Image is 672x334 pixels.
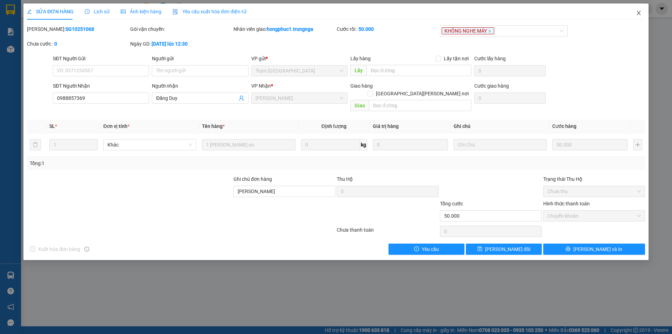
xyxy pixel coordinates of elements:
b: 0 [54,41,57,47]
button: Close [629,4,649,23]
div: Tổng: 1 [30,159,259,167]
button: delete [30,139,41,150]
span: VP Nhận [251,83,271,89]
div: Nhân viên giao: [233,25,335,33]
span: Tên hàng [202,123,225,129]
span: SỬA ĐƠN HÀNG [27,9,73,14]
span: Đơn vị tính [103,123,129,129]
span: Tổng cước [440,201,463,206]
span: Cước hàng [552,123,576,129]
label: Ghi chú đơn hàng [233,176,272,182]
span: Ảnh kiện hàng [121,9,161,14]
input: Dọc đường [369,100,471,111]
span: Yêu cầu xuất hóa đơn điện tử [173,9,246,14]
th: Ghi chú [451,120,549,133]
span: Khác [107,139,192,150]
span: KHÔNG NGHE MÁY [442,27,494,34]
span: Phan Thiết [255,93,343,103]
span: SL [49,123,55,129]
span: Trạm Sài Gòn [255,66,343,76]
div: [PERSON_NAME]: [27,25,129,33]
span: Lịch sử [85,9,110,14]
div: SĐT Người Nhận [53,82,149,90]
input: 0 [552,139,628,150]
span: Chưa thu [547,186,641,197]
input: Dọc đường [366,65,471,76]
div: Chưa thanh toán [336,226,439,238]
span: [PERSON_NAME] đổi [485,245,530,253]
span: Chuyển khoản [547,211,641,221]
b: hongphuc1.trungnga [267,26,313,32]
button: exclamation-circleYêu cầu [388,244,464,255]
div: Người gửi [152,55,248,62]
div: SĐT Người Gửi [53,55,149,62]
span: close [636,10,642,16]
span: user-add [239,95,244,101]
b: [DATE] lúc 12:30 [152,41,188,47]
button: save[PERSON_NAME] đổi [466,244,542,255]
input: Ghi Chú [454,139,547,150]
span: Giá trị hàng [373,123,399,129]
div: Cước rồi : [337,25,439,33]
span: Giao hàng [350,83,373,89]
div: Người nhận [152,82,248,90]
label: Hình thức thanh toán [543,201,590,206]
img: icon [173,9,178,15]
div: Chưa cước : [27,40,129,48]
input: Ghi chú đơn hàng [233,186,335,197]
span: info-circle [84,247,89,252]
span: clock-circle [85,9,90,14]
span: Lấy tận nơi [441,55,471,62]
label: Cước lấy hàng [474,56,506,61]
span: [GEOGRAPHIC_DATA][PERSON_NAME] nơi [373,90,471,97]
input: Cước lấy hàng [474,65,546,76]
div: VP gửi [251,55,348,62]
span: Xuất hóa đơn hàng [35,245,83,253]
b: 50.000 [358,26,374,32]
button: printer[PERSON_NAME] và In [543,244,645,255]
span: edit [27,9,32,14]
label: Cước giao hàng [474,83,509,89]
span: Giao [350,100,369,111]
span: Lấy [350,65,366,76]
span: save [477,246,482,252]
button: plus [633,139,642,150]
span: printer [566,246,570,252]
div: Ngày GD: [130,40,232,48]
span: Yêu cầu [422,245,439,253]
span: [PERSON_NAME] và In [573,245,622,253]
span: close [488,29,491,33]
input: 0 [373,139,448,150]
div: Gói vận chuyển: [130,25,232,33]
span: exclamation-circle [414,246,419,252]
input: VD: Bàn, Ghế [202,139,295,150]
input: Cước giao hàng [474,93,546,104]
span: Thu Hộ [337,176,353,182]
div: Trạng thái Thu Hộ [543,175,645,183]
span: kg [360,139,367,150]
span: Định lượng [322,123,346,129]
b: SG10251068 [65,26,94,32]
span: Lấy hàng [350,56,371,61]
span: picture [121,9,126,14]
